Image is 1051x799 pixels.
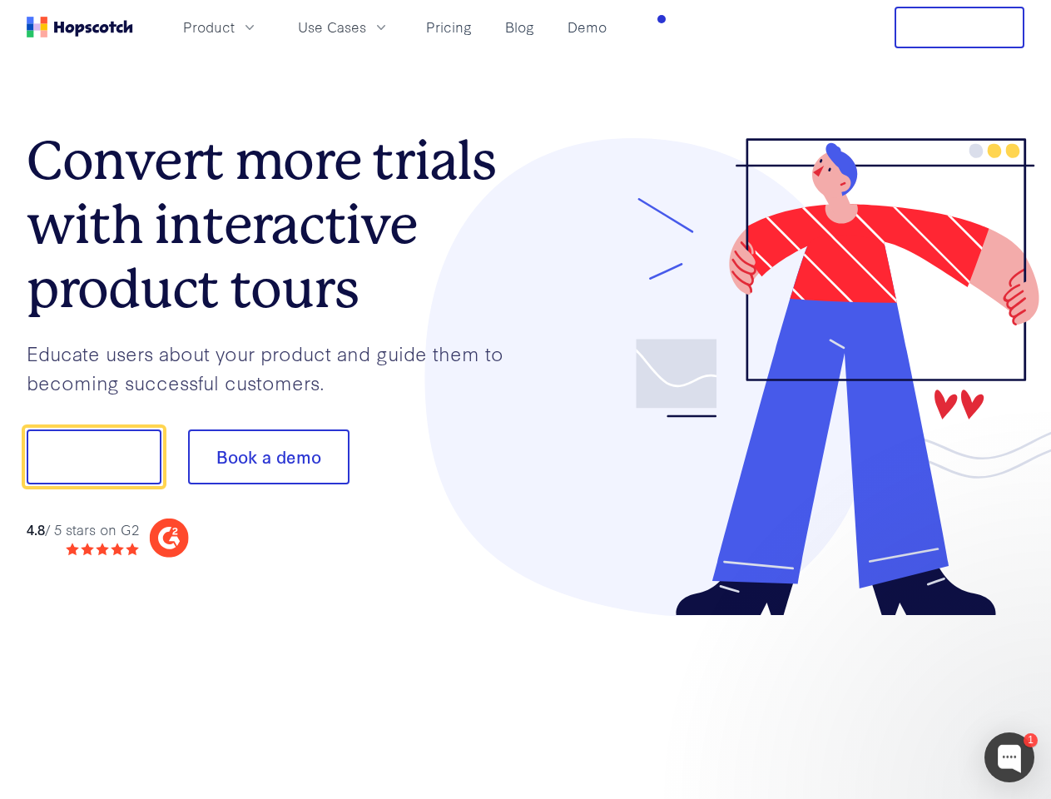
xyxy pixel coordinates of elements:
span: Product [183,17,235,37]
a: Blog [498,13,541,41]
button: Book a demo [188,429,350,484]
p: Educate users about your product and guide them to becoming successful customers. [27,339,526,396]
span: Use Cases [298,17,366,37]
div: / 5 stars on G2 [27,519,139,540]
button: Use Cases [288,13,399,41]
div: 1 [1024,733,1038,747]
button: Show me! [27,429,161,484]
a: Demo [561,13,613,41]
button: Product [173,13,268,41]
h1: Convert more trials with interactive product tours [27,129,526,320]
a: Pricing [419,13,478,41]
strong: 4.8 [27,519,45,538]
button: Free Trial [895,7,1024,48]
a: Home [27,17,133,37]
